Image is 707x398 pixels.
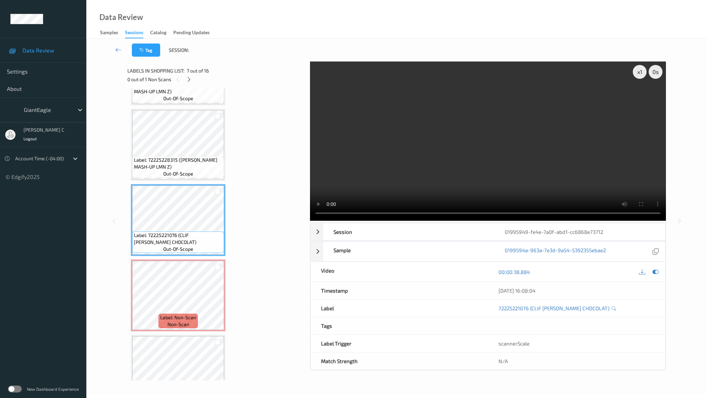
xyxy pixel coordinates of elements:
[311,262,488,282] div: Video
[169,47,189,54] span: Session:
[494,223,665,240] div: 01995949-fe4e-7a0f-abd1-cc6868e73712
[498,305,609,312] a: 72225221076 (CLIF [PERSON_NAME] CHOCOLAT)
[150,29,166,38] div: Catalog
[173,29,210,38] div: Pending Updates
[125,29,143,38] div: Sessions
[311,282,488,299] div: Timestamp
[127,67,184,74] span: Labels in shopping list:
[99,14,143,21] div: Data Review
[150,28,173,38] a: Catalog
[125,28,150,38] a: Sessions
[323,241,494,261] div: Sample
[649,65,662,79] div: 0 s
[488,335,665,352] div: scannerScale
[127,75,305,84] div: 0 out of 1 Non Scans
[173,28,216,38] a: Pending Updates
[134,157,222,170] span: Label: 72225228315 ([PERSON_NAME] MASH-UP LMN Z)
[323,223,494,240] div: Session
[498,268,530,275] a: 00:00:38.884
[310,223,666,241] div: Session01995949-fe4e-7a0f-abd1-cc6868e73712
[132,44,160,57] button: Tag
[187,67,209,74] span: 7 out of 16
[633,65,647,79] div: x 1
[310,241,666,262] div: Sample0199594a-963a-7e3d-9a54-5392355ebae2
[498,287,655,294] div: [DATE] 16:08:04
[488,352,665,370] div: N/A
[311,335,488,352] div: Label Trigger
[167,321,189,328] span: non-scan
[163,246,193,253] span: out-of-scope
[311,300,488,317] div: Label
[160,314,196,321] span: Label: Non-Scan
[134,232,222,246] span: Label: 72225221076 (CLIF [PERSON_NAME] CHOCOLAT)
[100,29,118,38] div: Samples
[505,247,606,256] a: 0199594a-963a-7e3d-9a54-5392355ebae2
[311,317,488,334] div: Tags
[163,95,193,102] span: out-of-scope
[100,28,125,38] a: Samples
[311,352,488,370] div: Match Strength
[163,170,193,177] span: out-of-scope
